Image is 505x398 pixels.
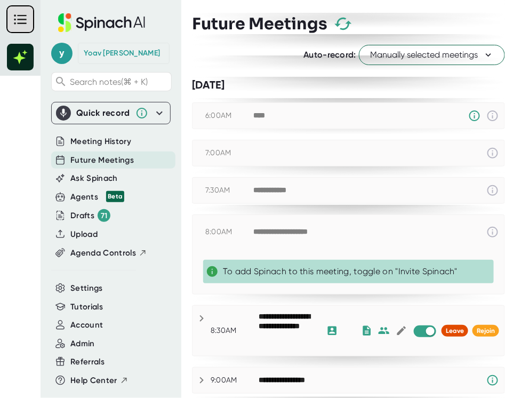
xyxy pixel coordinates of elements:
[223,266,490,277] div: To add Spinach to this meeting, toggle on "Invite Spinach"
[468,109,481,122] svg: Someone has manually disabled Spinach from this meeting.
[70,247,136,259] span: Agenda Controls
[486,226,499,238] svg: This event has already passed
[70,136,131,148] button: Meeting History
[205,111,253,121] div: 6:00AM
[192,78,505,92] div: [DATE]
[211,376,259,385] div: 9:00AM
[486,147,499,160] svg: This event has already passed
[70,191,124,203] div: Agents
[446,327,464,335] span: Leave
[76,108,130,118] div: Quick record
[70,282,103,294] button: Settings
[211,326,259,336] div: 8:30AM
[70,228,98,241] button: Upload
[205,186,253,195] div: 7:30AM
[303,50,356,60] span: Auto-record:
[70,375,129,387] button: Help Center
[70,209,110,222] div: Drafts
[51,43,73,64] span: y
[84,49,160,58] div: Yoav Grossman
[477,327,495,335] span: Rejoin
[442,325,468,337] button: Leave
[70,77,148,87] span: Search notes (⌘ + K)
[70,356,105,368] button: Referrals
[56,102,166,124] div: Quick record
[70,172,118,185] button: Ask Spinach
[70,319,103,331] button: Account
[70,191,124,203] button: Agents Beta
[486,109,499,122] svg: This event has already passed
[70,209,110,222] button: Drafts 71
[192,14,327,34] h3: Future Meetings
[486,374,499,387] svg: Spinach requires a video conference link.
[70,338,95,350] button: Admin
[370,49,494,61] span: Manually selected meetings
[359,45,505,65] button: Manually selected meetings
[70,247,147,259] button: Agenda Controls
[486,184,499,197] svg: This event has already passed
[193,140,504,166] div: 7:00AM
[98,209,110,222] div: 71
[472,325,499,337] button: Rejoin
[70,375,117,387] span: Help Center
[70,301,103,313] button: Tutorials
[205,227,253,237] div: 8:00AM
[106,191,124,202] div: Beta
[205,148,253,158] div: 7:00AM
[70,154,134,166] button: Future Meetings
